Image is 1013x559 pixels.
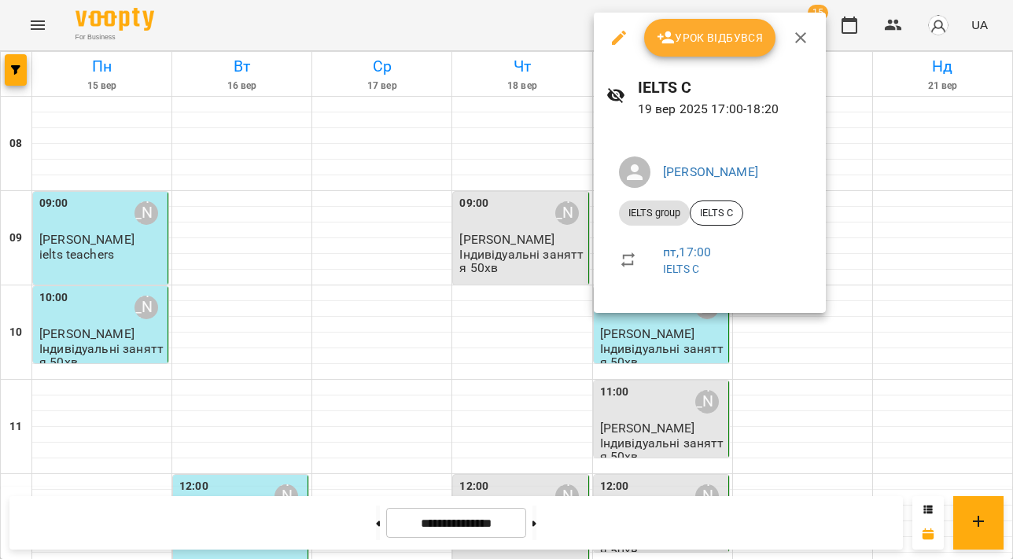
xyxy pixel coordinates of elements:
span: Урок відбувся [657,28,764,47]
div: IELTS C [690,200,743,226]
button: Урок відбувся [644,19,776,57]
span: IELTS group [619,206,690,220]
a: пт , 17:00 [663,245,711,259]
h6: IELTS C [638,75,813,100]
a: [PERSON_NAME] [663,164,758,179]
p: 19 вер 2025 17:00 - 18:20 [638,100,813,119]
span: IELTS C [691,206,742,220]
a: IELTS C [663,263,699,275]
